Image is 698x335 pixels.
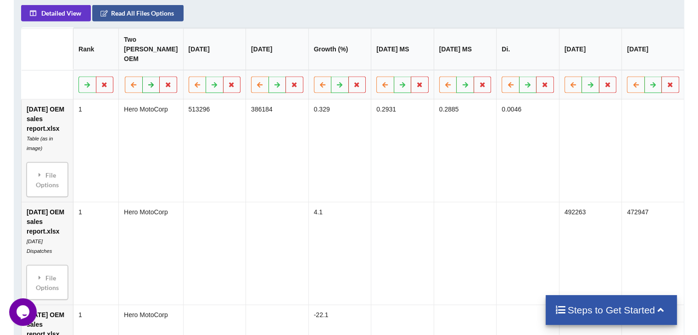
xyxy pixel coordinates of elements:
button: Read All Files Options [92,5,184,22]
td: 0.2931 [371,100,434,202]
th: Rank [73,28,118,70]
th: [DATE] MS [434,28,497,70]
th: Di. [496,28,559,70]
i: [DATE] Dispatches [27,239,52,254]
td: 0.0046 [496,100,559,202]
div: File Options [29,268,65,297]
td: 513296 [183,100,246,202]
td: [DATE] OEM sales report.xlsx [22,100,73,202]
th: [DATE] [559,28,622,70]
th: [DATE] [246,28,308,70]
td: [DATE] OEM sales report.xlsx [22,202,73,305]
iframe: chat widget [9,298,39,326]
div: File Options [29,165,65,194]
td: 0.2885 [434,100,497,202]
th: Growth (%) [308,28,371,70]
td: Hero MotoCorp [118,202,183,305]
th: [DATE] [621,28,684,70]
td: 0.329 [308,100,371,202]
th: Two [PERSON_NAME] OEM [118,28,183,70]
td: 386184 [246,100,308,202]
td: 492263 [559,202,622,305]
td: 1 [73,202,118,305]
th: [DATE] MS [371,28,434,70]
i: Table (as in image) [27,136,53,151]
td: 4.1 [308,202,371,305]
button: Detailed View [21,5,91,22]
h4: Steps to Get Started [555,304,668,316]
th: [DATE] [183,28,246,70]
td: Hero MotoCorp [118,100,183,202]
td: 472947 [621,202,684,305]
td: 1 [73,100,118,202]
